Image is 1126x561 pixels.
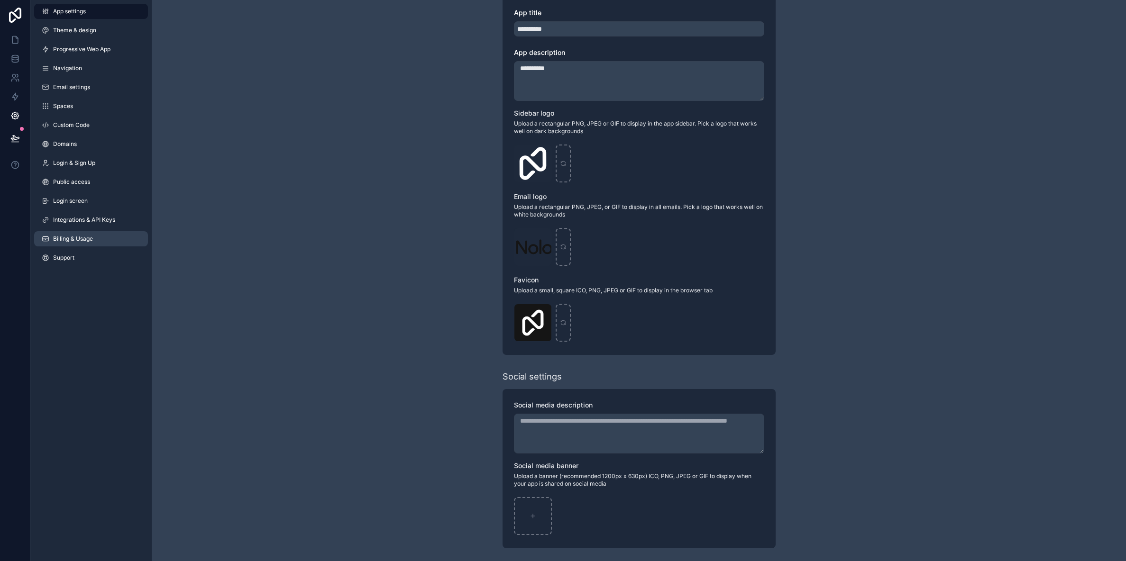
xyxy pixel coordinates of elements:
[34,42,148,57] a: Progressive Web App
[34,61,148,76] a: Navigation
[503,370,562,383] div: Social settings
[34,4,148,19] a: App settings
[34,174,148,190] a: Public access
[53,254,74,262] span: Support
[34,99,148,114] a: Spaces
[34,118,148,133] a: Custom Code
[514,48,565,56] span: App description
[53,102,73,110] span: Spaces
[53,64,82,72] span: Navigation
[514,276,539,284] span: Favicon
[514,203,764,218] span: Upload a rectangular PNG, JPEG, or GIF to display in all emails. Pick a logo that works well on w...
[514,120,764,135] span: Upload a rectangular PNG, JPEG or GIF to display in the app sidebar. Pick a logo that works well ...
[514,192,547,200] span: Email logo
[34,155,148,171] a: Login & Sign Up
[34,212,148,227] a: Integrations & API Keys
[53,197,88,205] span: Login screen
[514,472,764,488] span: Upload a banner (recommended 1200px x 630px) ICO, PNG, JPEG or GIF to display when your app is sh...
[53,140,77,148] span: Domains
[514,401,593,409] span: Social media description
[53,121,90,129] span: Custom Code
[53,8,86,15] span: App settings
[514,9,541,17] span: App title
[53,159,95,167] span: Login & Sign Up
[34,193,148,208] a: Login screen
[34,250,148,265] a: Support
[34,80,148,95] a: Email settings
[53,178,90,186] span: Public access
[34,231,148,246] a: Billing & Usage
[514,461,578,470] span: Social media banner
[53,235,93,243] span: Billing & Usage
[34,23,148,38] a: Theme & design
[514,287,764,294] span: Upload a small, square ICO, PNG, JPEG or GIF to display in the browser tab
[53,27,96,34] span: Theme & design
[53,83,90,91] span: Email settings
[514,109,554,117] span: Sidebar logo
[34,136,148,152] a: Domains
[53,216,115,224] span: Integrations & API Keys
[53,45,110,53] span: Progressive Web App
